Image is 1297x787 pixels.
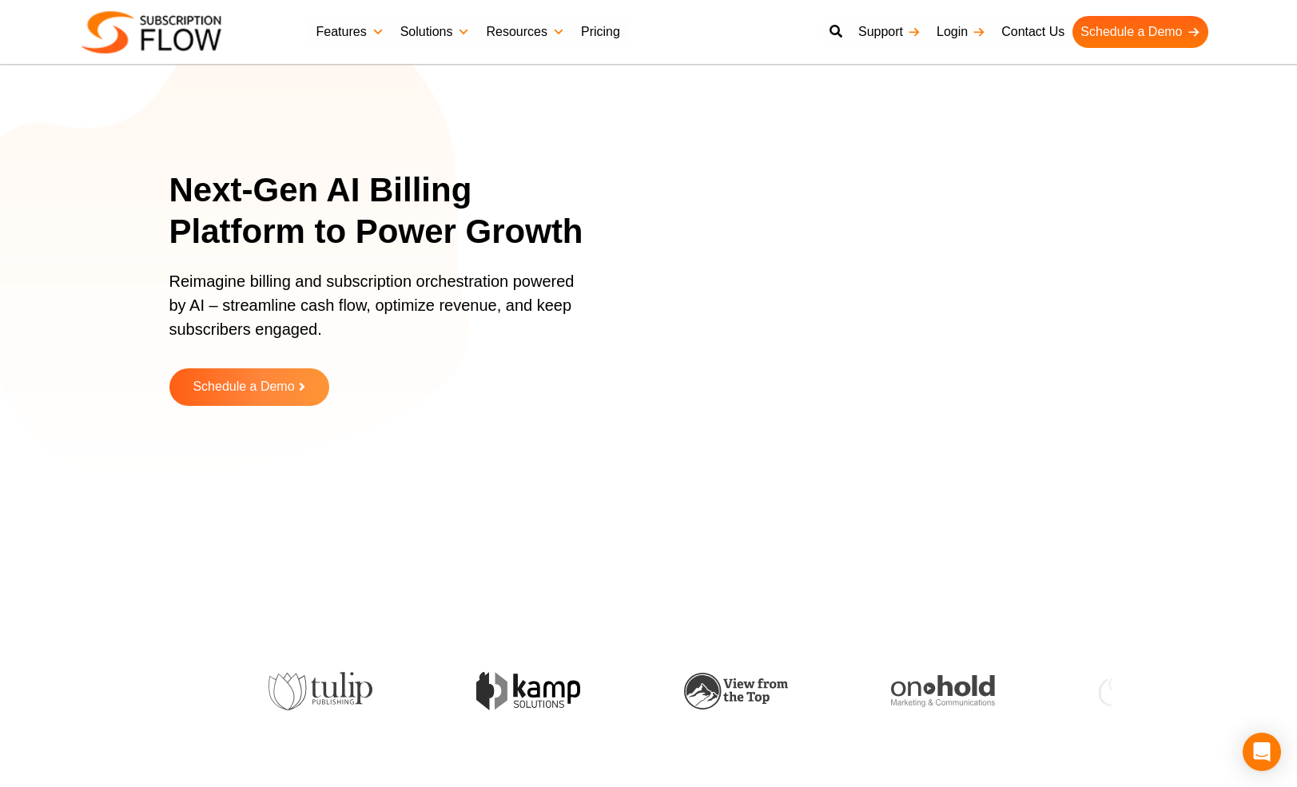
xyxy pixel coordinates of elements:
[573,16,628,48] a: Pricing
[882,675,986,707] img: onhold-marketing
[260,672,364,710] img: tulip-publishing
[1243,733,1281,771] div: Open Intercom Messenger
[169,368,329,406] a: Schedule a Demo
[308,16,392,48] a: Features
[929,16,993,48] a: Login
[82,11,221,54] img: Subscriptionflow
[850,16,929,48] a: Support
[169,269,585,357] p: Reimagine billing and subscription orchestration powered by AI – streamline cash flow, optimize r...
[1072,16,1207,48] a: Schedule a Demo
[193,380,294,394] span: Schedule a Demo
[478,16,572,48] a: Resources
[467,672,571,709] img: kamp-solution
[674,673,778,710] img: view-from-the-top
[169,169,605,253] h1: Next-Gen AI Billing Platform to Power Growth
[993,16,1072,48] a: Contact Us
[392,16,479,48] a: Solutions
